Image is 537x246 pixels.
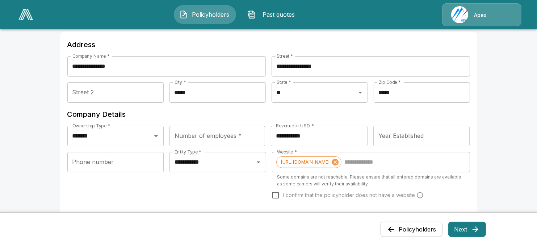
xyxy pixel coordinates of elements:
label: Website * [277,149,297,155]
button: Open [151,131,161,141]
h6: Company Details [67,108,470,120]
label: City * [175,79,186,85]
span: Past quotes [259,10,299,19]
button: Past quotes IconPast quotes [242,5,304,24]
button: Open [355,87,365,98]
img: Past quotes Icon [247,10,256,19]
span: [URL][DOMAIN_NAME] [277,158,333,166]
label: State * [277,79,291,85]
button: Policyholders [381,222,442,237]
span: Policyholders [191,10,231,19]
svg: Carriers run a cyber security scan on the policyholders' websites. Please enter a website wheneve... [416,192,424,199]
label: Ownership Type * [72,123,110,129]
img: Policyholders Icon [179,10,188,19]
a: Agency IconApex [442,3,521,26]
button: Open [253,157,264,167]
h6: Address [67,39,470,50]
button: Policyholders IconPolicyholders [174,5,236,24]
button: Next [448,222,486,237]
img: AA Logo [18,9,33,20]
img: Agency Icon [451,6,468,23]
h6: Industry Code [67,209,470,220]
label: Entity Type * [175,149,201,155]
label: Street * [277,53,293,59]
div: [URL][DOMAIN_NAME] [276,156,341,168]
label: Revenue in USD * [276,123,314,129]
p: Apex [474,12,486,19]
span: I confirm that the policyholder does not have a website [283,192,415,199]
label: Company Name * [72,53,110,59]
label: Zip Code * [379,79,401,85]
p: Some domains are not reachable. Please ensure that all entered domains are available as some carr... [277,173,465,188]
